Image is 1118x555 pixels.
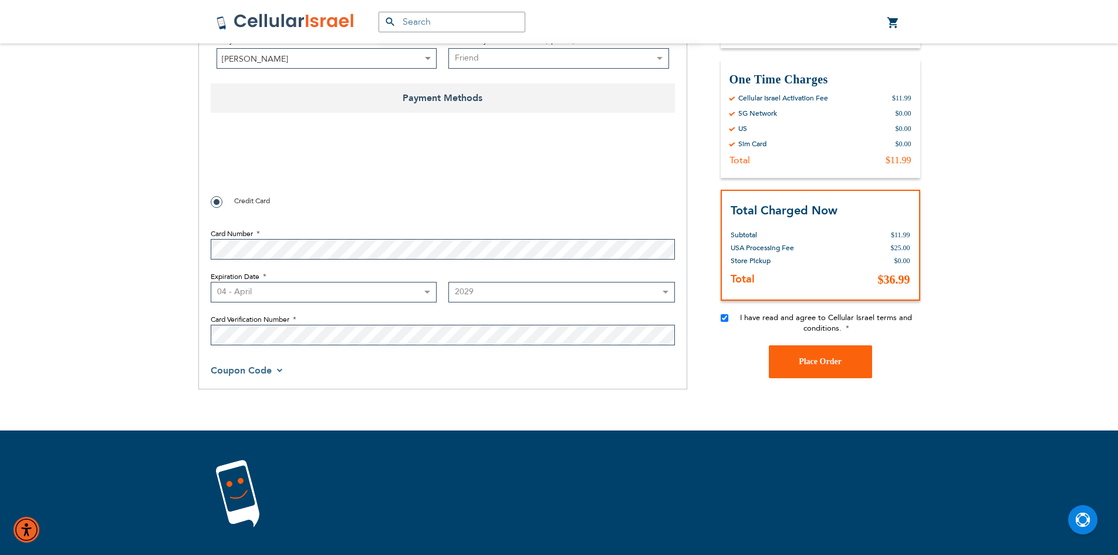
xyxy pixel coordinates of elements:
[211,229,253,238] span: Card Number
[738,109,777,118] div: 5G Network
[799,357,842,366] span: Place Order
[769,345,872,378] button: Place Order
[731,219,822,241] th: Subtotal
[892,93,911,103] div: $11.99
[731,271,755,286] strong: Total
[896,109,911,118] div: $0.00
[886,154,911,166] div: $11.99
[211,364,272,377] span: Coupon Code
[894,256,910,264] span: $0.00
[878,273,910,285] span: $36.99
[217,48,437,69] span: Arzei Levanon
[731,203,837,218] strong: Total Charged Now
[211,139,389,185] iframe: reCAPTCHA
[216,13,355,31] img: Cellular Israel
[729,154,750,166] div: Total
[738,124,747,133] div: US
[217,49,437,69] span: Arzei Levanon
[896,139,911,149] div: $0.00
[211,83,675,113] span: Payment Methods
[891,243,910,251] span: $25.00
[234,196,270,206] span: Credit Card
[738,93,828,103] div: Cellular Israel Activation Fee
[729,72,911,88] h3: One Time Charges
[211,272,259,281] span: Expiration Date
[379,12,525,32] input: Search
[211,315,289,324] span: Card Verification Number
[740,312,912,333] span: I have read and agree to Cellular Israel terms and conditions.
[731,255,771,265] span: Store Pickup
[738,139,766,149] div: Sim Card
[891,230,910,238] span: $11.99
[896,124,911,133] div: $0.00
[13,517,39,543] div: Accessibility Menu
[731,243,794,252] span: USA Processing Fee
